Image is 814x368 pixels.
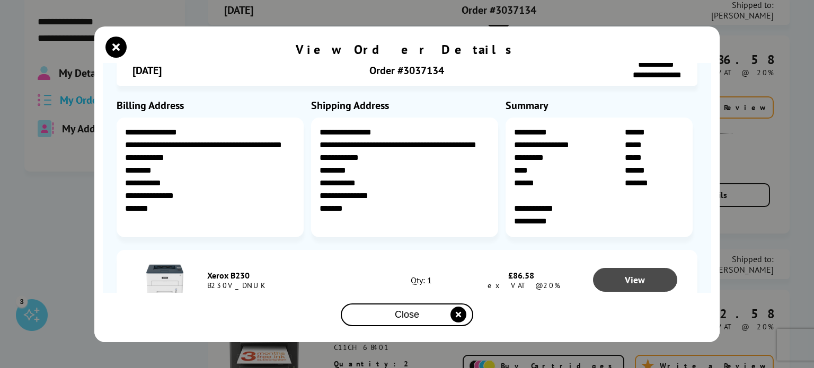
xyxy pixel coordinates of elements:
span: £86.58 [508,270,534,281]
a: View [593,268,678,292]
div: Qty: 1 [378,275,464,285]
div: B230V_DNIUK [207,281,378,290]
div: Summary [506,98,697,112]
div: View Order Details [296,41,518,58]
div: Xerox B230 [207,270,378,281]
button: close modal [341,303,473,326]
button: close modal [108,39,124,55]
span: [DATE] [132,64,162,77]
span: Order #3037134 [369,64,444,77]
img: Xerox B230 [146,261,183,298]
div: Shipping Address [311,98,503,112]
span: ex VAT @20% [482,281,560,290]
div: Billing Address [117,98,308,112]
span: View [625,274,645,286]
span: Close [395,309,419,320]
